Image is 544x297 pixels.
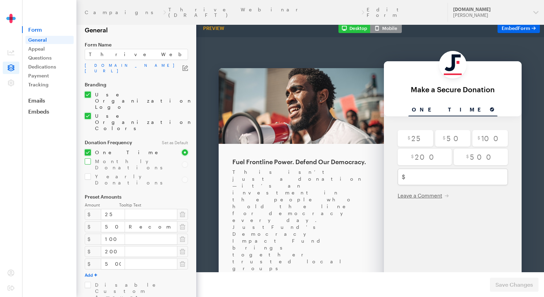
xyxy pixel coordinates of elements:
[22,26,76,33] span: Form
[91,92,188,110] label: Use Organization Logo
[204,155,248,161] span: Leave a Comment
[85,209,101,220] div: $
[25,72,74,80] a: Payment
[518,25,530,31] span: Form
[85,10,161,15] a: Campaigns
[158,140,192,145] div: Set as Default
[197,48,321,56] div: Make a Secure Donation
[204,155,255,162] button: Leave a Comment
[85,82,188,87] label: Branding
[25,54,74,62] a: Questions
[85,221,101,232] div: $
[448,3,544,22] button: [DOMAIN_NAME] [PERSON_NAME]
[25,31,190,107] img: cover.jpg
[168,7,359,18] a: Thrive Webinar (DRAFT)
[22,108,76,115] a: Embeds
[91,113,188,131] label: Use Organization Colors
[85,26,188,34] h2: General
[25,63,74,71] a: Dedications
[25,45,74,53] a: Appeal
[119,202,188,208] label: Tooltip Text
[85,234,101,245] div: $
[85,42,188,47] label: Form Name
[498,23,540,33] a: EmbedForm
[85,194,188,200] label: Preset Amounts
[85,140,154,145] label: Donation Frequency
[85,202,119,208] label: Amount
[85,272,97,278] button: Add
[25,81,74,89] a: Tracking
[453,7,528,12] div: [DOMAIN_NAME]
[200,25,227,31] div: Preview
[25,36,74,44] a: General
[39,120,176,129] div: Fuel Frontline Power. Defend Our Democracy.
[85,246,101,257] div: $
[370,23,402,33] button: Mobile
[22,97,76,104] a: Emails
[85,258,101,269] div: $
[453,12,528,18] div: [PERSON_NAME]
[502,25,530,31] span: Embed
[85,63,182,74] a: [DOMAIN_NAME][URL]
